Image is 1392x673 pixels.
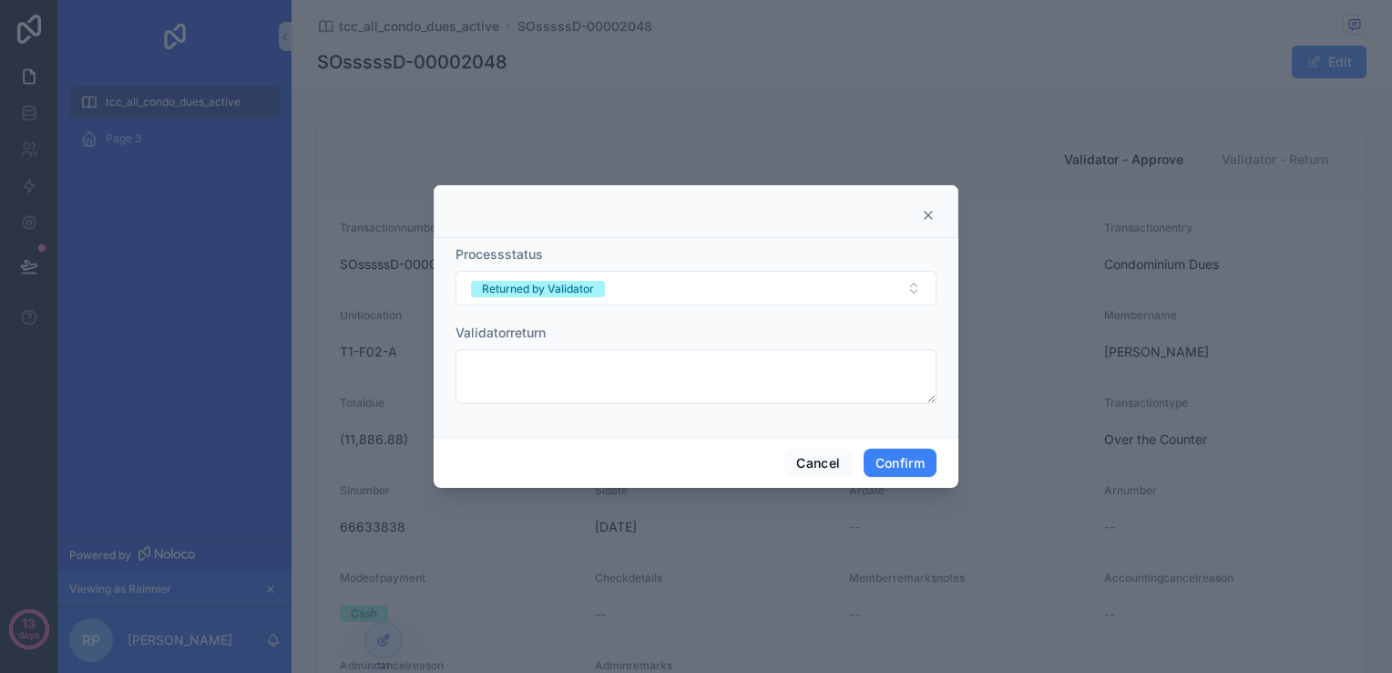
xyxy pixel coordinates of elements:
button: Select Button [455,271,937,305]
div: Returned by Validator [482,281,594,297]
span: Validatorreturn [455,325,546,340]
button: Confirm [864,449,937,478]
span: Processstatus [455,246,543,262]
button: Cancel [784,449,852,478]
